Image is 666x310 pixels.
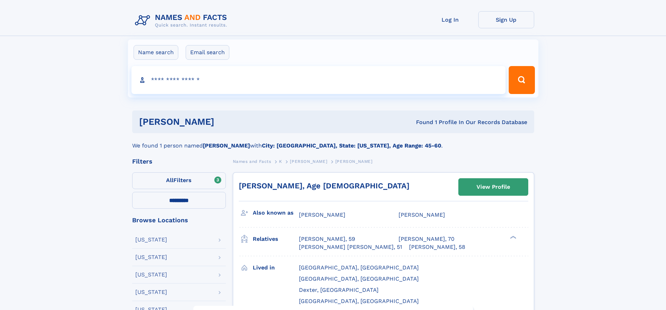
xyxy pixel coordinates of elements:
[299,298,419,304] span: [GEOGRAPHIC_DATA], [GEOGRAPHIC_DATA]
[132,217,226,223] div: Browse Locations
[478,11,534,28] a: Sign Up
[399,211,445,218] span: [PERSON_NAME]
[477,179,510,195] div: View Profile
[203,142,250,149] b: [PERSON_NAME]
[422,11,478,28] a: Log In
[253,233,299,245] h3: Relatives
[299,275,419,282] span: [GEOGRAPHIC_DATA], [GEOGRAPHIC_DATA]
[509,66,535,94] button: Search Button
[186,45,229,60] label: Email search
[253,207,299,219] h3: Also known as
[131,66,506,94] input: search input
[233,157,271,166] a: Names and Facts
[166,177,173,183] span: All
[299,287,379,293] span: Dexter, [GEOGRAPHIC_DATA]
[132,158,226,165] div: Filters
[279,157,282,166] a: K
[315,118,527,126] div: Found 1 Profile In Our Records Database
[508,235,517,240] div: ❯
[409,243,465,251] a: [PERSON_NAME], 58
[253,262,299,274] h3: Lived in
[135,254,167,260] div: [US_STATE]
[279,159,282,164] span: K
[135,289,167,295] div: [US_STATE]
[299,243,402,251] a: [PERSON_NAME] [PERSON_NAME], 51
[132,133,534,150] div: We found 1 person named with .
[132,11,233,30] img: Logo Names and Facts
[459,179,528,195] a: View Profile
[399,235,454,243] a: [PERSON_NAME], 70
[262,142,441,149] b: City: [GEOGRAPHIC_DATA], State: [US_STATE], Age Range: 45-60
[335,159,373,164] span: [PERSON_NAME]
[134,45,178,60] label: Name search
[239,181,409,190] a: [PERSON_NAME], Age [DEMOGRAPHIC_DATA]
[135,272,167,277] div: [US_STATE]
[299,235,355,243] a: [PERSON_NAME], 59
[299,264,419,271] span: [GEOGRAPHIC_DATA], [GEOGRAPHIC_DATA]
[139,117,315,126] h1: [PERSON_NAME]
[132,172,226,189] label: Filters
[290,157,327,166] a: [PERSON_NAME]
[135,237,167,243] div: [US_STATE]
[299,211,345,218] span: [PERSON_NAME]
[290,159,327,164] span: [PERSON_NAME]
